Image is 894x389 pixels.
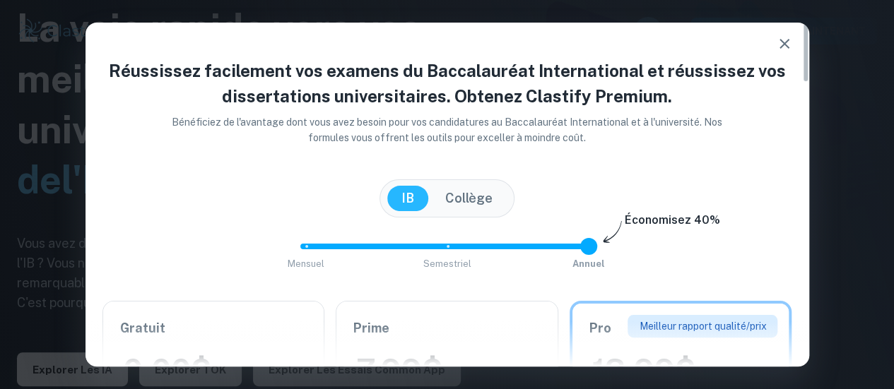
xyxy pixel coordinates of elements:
[120,321,165,335] font: Gratuit
[109,61,786,106] font: Réussissez facilement vos examens du Baccalauréat International et réussissez vos dissertations u...
[639,321,766,332] font: Meilleur rapport qualité/prix
[589,321,611,335] font: Pro
[423,258,471,269] font: Semestriel
[445,191,493,205] font: Collège
[401,191,414,205] font: IB
[625,213,720,227] font: Économisez 40%
[572,258,605,269] font: Annuel
[288,258,324,269] font: Mensuel
[172,116,722,143] font: Bénéficiez de l'avantage dont vous avez besoin pour vos candidatures au Baccalauréat Internationa...
[603,220,622,244] img: subscription-arrow.svg
[353,321,389,335] font: Prime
